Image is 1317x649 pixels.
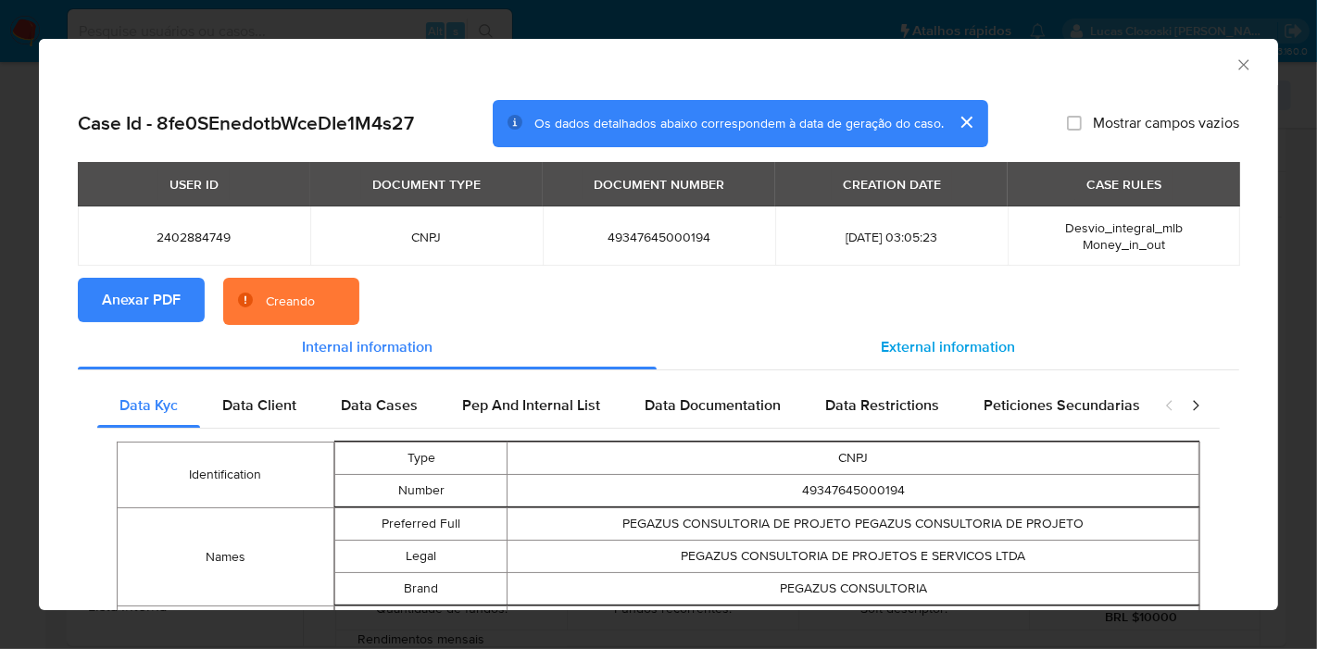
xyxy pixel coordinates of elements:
div: Detailed internal info [97,383,1146,428]
span: Data Kyc [119,394,178,416]
span: 2402884749 [100,229,288,245]
span: External information [881,336,1015,357]
span: Desvio_integral_mlb [1065,218,1183,237]
button: Anexar PDF [78,278,205,322]
h2: Case Id - 8fe0SEnedotbWceDIe1M4s27 [78,111,414,135]
span: Data Cases [341,394,418,416]
span: Anexar PDF [102,280,181,320]
td: Identification [118,443,334,508]
td: Type [334,443,508,475]
td: 49347645000194 [508,475,1199,507]
span: [DATE] 03:05:23 [797,229,985,245]
span: Os dados detalhados abaixo correspondem à data de geração do caso. [534,114,944,132]
input: Mostrar campos vazios [1067,116,1082,131]
span: Data Restrictions [825,394,939,416]
div: USER ID [158,168,230,200]
div: CREATION DATE [832,168,952,200]
span: Mostrar campos vazios [1093,114,1239,132]
div: DOCUMENT TYPE [361,168,492,200]
td: Names [118,508,334,606]
span: Data Documentation [645,394,781,416]
span: Internal information [302,336,433,357]
button: cerrar [944,100,988,144]
td: PEGAZUS CONSULTORIA DE PROJETOS E SERVICOS LTDA [508,541,1199,573]
span: Data Client [222,394,296,416]
td: PEGAZUS CONSULTORIA [508,573,1199,605]
td: Is Primary [334,606,508,639]
td: CNPJ [508,443,1199,475]
div: closure-recommendation-modal [39,39,1278,610]
span: Money_in_out [1083,235,1165,254]
button: Fechar a janela [1235,56,1251,72]
td: true [508,606,1199,639]
div: Creando [266,293,315,311]
span: Pep And Internal List [462,394,600,416]
span: CNPJ [332,229,521,245]
div: Detailed info [78,325,1239,369]
td: Preferred Full [334,508,508,541]
div: DOCUMENT NUMBER [583,168,735,200]
td: PEGAZUS CONSULTORIA DE PROJETO PEGAZUS CONSULTORIA DE PROJETO [508,508,1199,541]
td: Number [334,475,508,507]
td: Brand [334,573,508,605]
td: Legal [334,541,508,573]
div: CASE RULES [1075,168,1173,200]
span: 49347645000194 [565,229,753,245]
span: Peticiones Secundarias [984,394,1140,416]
